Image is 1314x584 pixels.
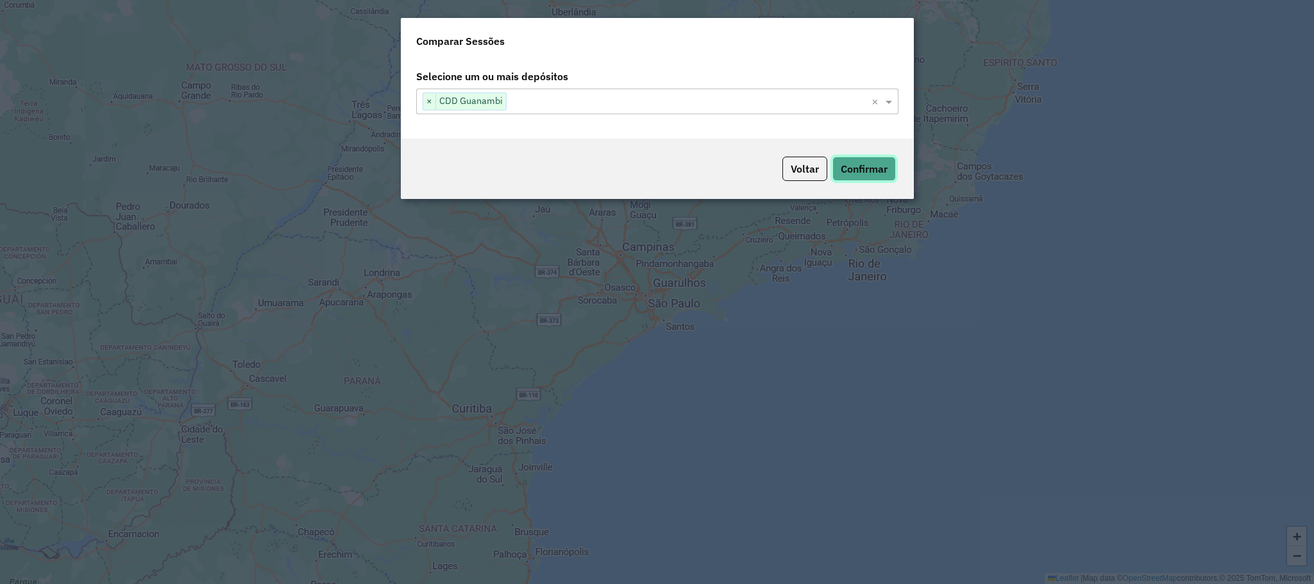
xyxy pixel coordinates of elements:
span: Clear all [872,94,882,109]
span: × [423,94,436,109]
label: Selecione um ou mais depósitos [409,64,906,89]
button: Confirmar [832,157,896,181]
h4: Comparar Sessões [416,33,505,49]
button: Voltar [782,157,827,181]
span: CDD Guanambi [436,93,506,108]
